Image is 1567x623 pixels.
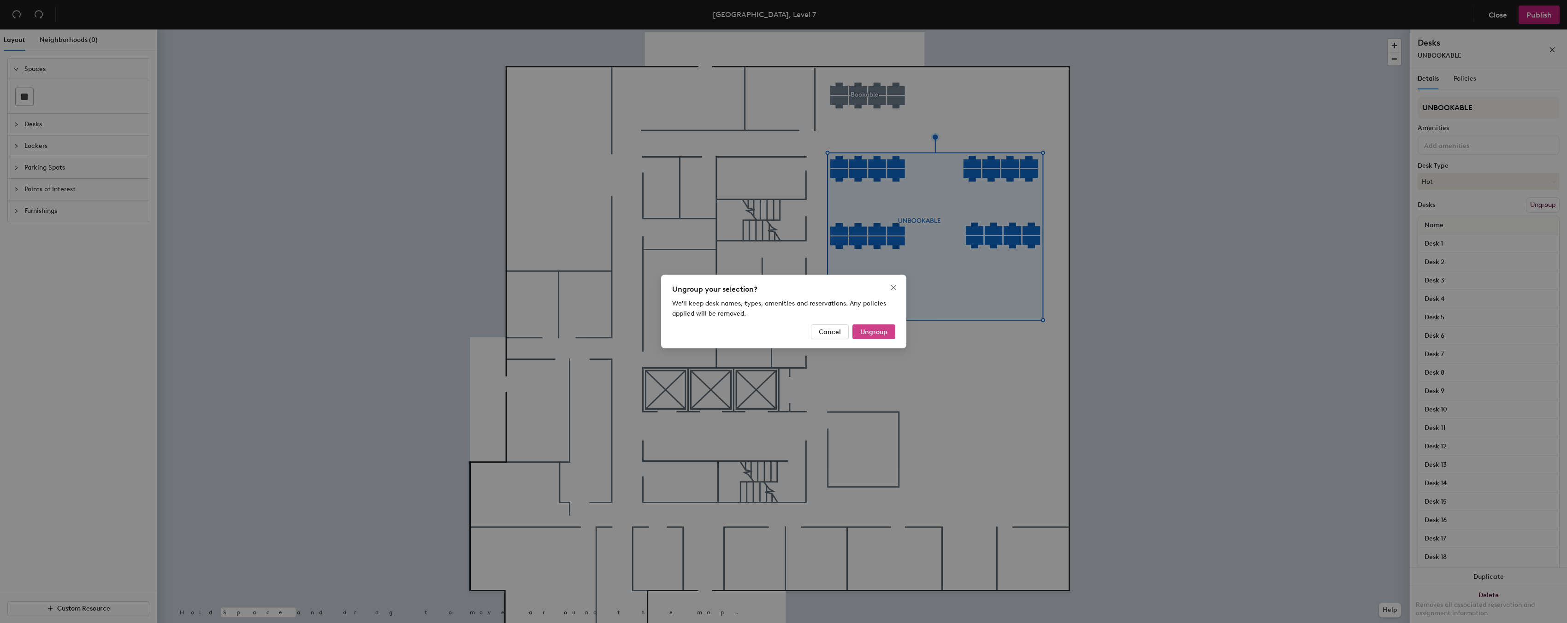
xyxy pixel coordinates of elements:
button: Cancel [811,324,849,339]
button: Ungroup [852,324,895,339]
button: Close [886,280,901,295]
span: Close [886,284,901,291]
span: close [890,284,897,291]
span: Ungroup [860,328,887,336]
span: Cancel [819,328,841,336]
div: Ungroup your selection? [672,284,895,295]
span: We'll keep desk names, types, amenities and reservations. Any policies applied will be removed. [672,300,886,317]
